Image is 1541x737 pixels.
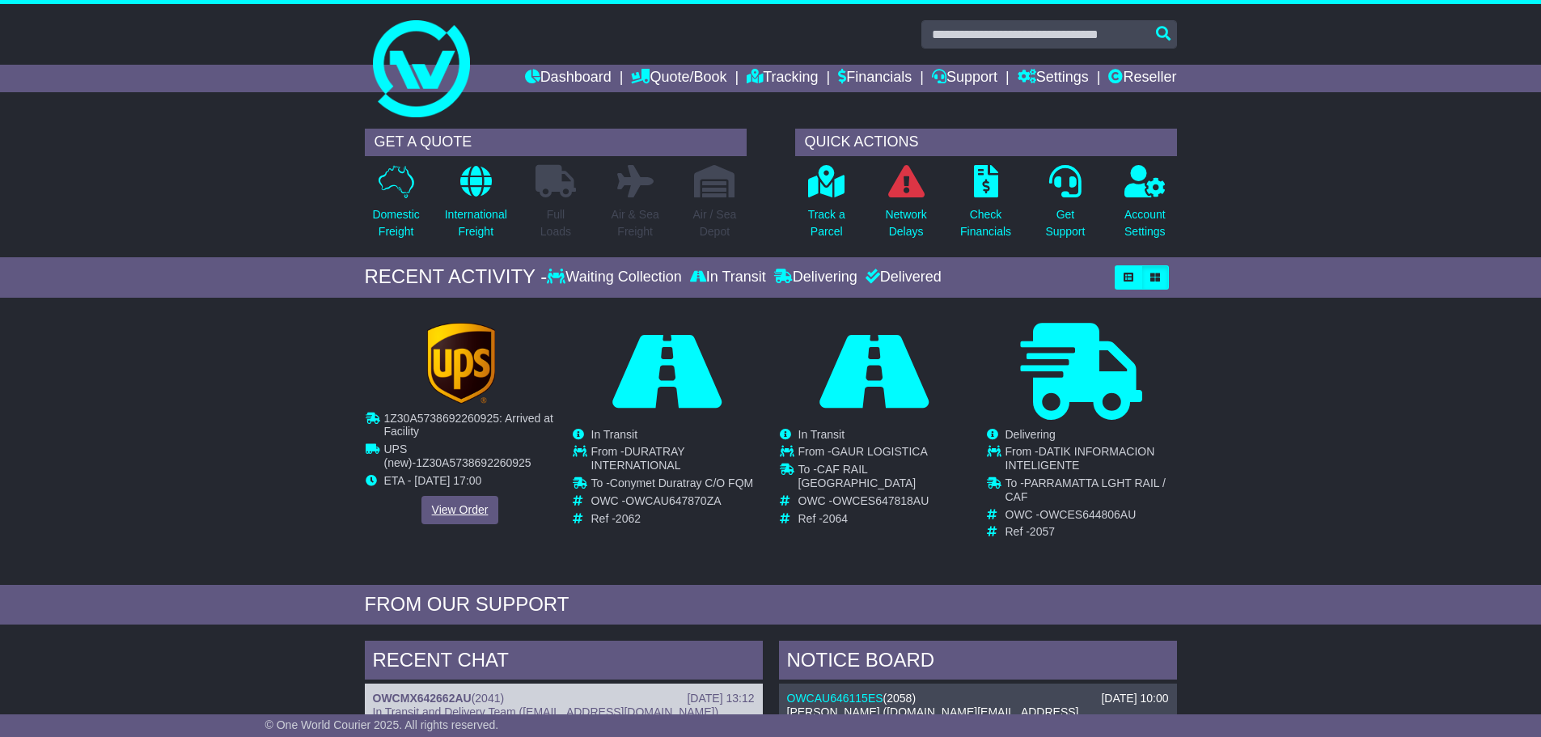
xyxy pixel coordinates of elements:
[547,269,685,286] div: Waiting Collection
[1005,445,1155,472] span: DATIK INFORMACION INTELIGENTE
[384,412,553,438] span: 1Z30A5738692260925: Arrived at Facility
[371,164,420,249] a: DomesticFreight
[798,494,969,512] td: OWC -
[384,474,482,487] span: ETA - [DATE] 17:00
[838,65,912,92] a: Financials
[591,445,762,477] td: From -
[832,445,928,458] span: GAUR LOGISTICA
[1005,477,1166,503] span: PARRAMATTA LGHT RAIL / CAF
[1101,692,1168,705] div: [DATE] 10:00
[795,129,1177,156] div: QUICK ACTIONS
[798,445,969,463] td: From -
[610,477,753,489] span: Conymet Duratray C/O FQM
[612,206,659,240] p: Air & Sea Freight
[807,164,846,249] a: Track aParcel
[1005,525,1176,539] td: Ref -
[625,494,721,507] span: OWCAU647870ZA
[365,129,747,156] div: GET A QUOTE
[1005,508,1176,526] td: OWC -
[631,65,726,92] a: Quote/Book
[932,65,997,92] a: Support
[686,269,770,286] div: In Transit
[960,206,1011,240] p: Check Financials
[959,164,1012,249] a: CheckFinancials
[421,496,499,524] a: View Order
[787,705,1079,732] span: [PERSON_NAME] ([DOMAIN_NAME][EMAIL_ADDRESS][DOMAIN_NAME])
[1039,508,1136,521] span: OWCES644806AU
[887,692,912,705] span: 2058
[1044,164,1086,249] a: GetSupport
[823,512,848,525] span: 2064
[832,494,929,507] span: OWCES647818AU
[525,65,612,92] a: Dashboard
[372,206,419,240] p: Domestic Freight
[536,206,576,240] p: Full Loads
[798,428,845,441] span: In Transit
[1030,525,1055,538] span: 2057
[365,641,763,684] div: RECENT CHAT
[591,428,638,441] span: In Transit
[808,206,845,240] p: Track a Parcel
[1005,428,1056,441] span: Delivering
[798,463,917,489] span: CAF RAIL [GEOGRAPHIC_DATA]
[616,512,641,525] span: 2062
[591,445,685,472] span: DURATRAY INTERNATIONAL
[747,65,818,92] a: Tracking
[445,206,507,240] p: International Freight
[1018,65,1089,92] a: Settings
[884,164,927,249] a: NetworkDelays
[591,494,762,512] td: OWC -
[693,206,737,240] p: Air / Sea Depot
[798,512,969,526] td: Ref -
[384,443,555,474] td: -
[373,705,719,718] span: In Transit and Delivery Team ([EMAIL_ADDRESS][DOMAIN_NAME])
[779,641,1177,684] div: NOTICE BOARD
[687,692,754,705] div: [DATE] 13:12
[475,692,500,705] span: 2041
[885,206,926,240] p: Network Delays
[265,718,499,731] span: © One World Courier 2025. All rights reserved.
[373,692,755,705] div: ( )
[1005,477,1176,508] td: To -
[1005,445,1176,477] td: From -
[427,323,495,404] img: GetCarrierServiceLogo
[416,456,531,469] span: 1Z30A5738692260925
[787,692,883,705] a: OWCAU646115ES
[444,164,508,249] a: InternationalFreight
[1108,65,1176,92] a: Reseller
[365,593,1177,616] div: FROM OUR SUPPORT
[1124,206,1166,240] p: Account Settings
[373,692,472,705] a: OWCMX642662AU
[365,265,548,289] div: RECENT ACTIVITY -
[384,443,413,469] span: UPS (new)
[591,512,762,526] td: Ref -
[770,269,862,286] div: Delivering
[787,692,1169,705] div: ( )
[798,463,969,494] td: To -
[1124,164,1166,249] a: AccountSettings
[1045,206,1085,240] p: Get Support
[591,477,762,494] td: To -
[862,269,942,286] div: Delivered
